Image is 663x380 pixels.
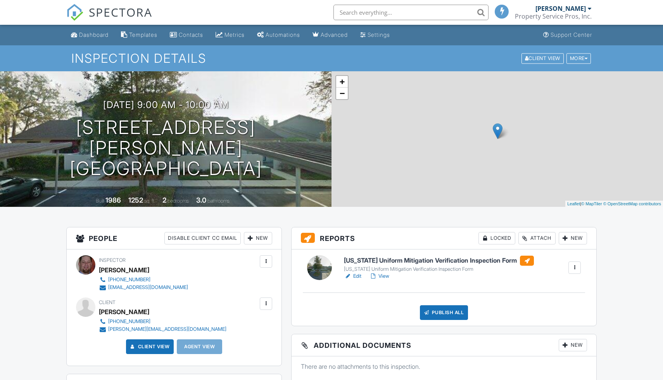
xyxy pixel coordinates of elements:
[99,318,226,325] a: [PHONE_NUMBER]
[196,196,206,204] div: 3.0
[344,256,534,266] h6: [US_STATE] Uniform Mitigation Verification Inspection Form
[12,117,319,179] h1: [STREET_ADDRESS] [PERSON_NAME][GEOGRAPHIC_DATA]
[515,12,592,20] div: Property Service Pros, Inc.
[128,196,143,204] div: 1252
[118,28,161,42] a: Templates
[565,201,663,207] div: |
[66,10,152,27] a: SPECTORA
[521,55,566,61] a: Client View
[301,362,587,371] p: There are no attachments to this inspection.
[108,318,150,325] div: [PHONE_NUMBER]
[567,201,580,206] a: Leaflet
[357,28,393,42] a: Settings
[108,326,226,332] div: [PERSON_NAME][EMAIL_ADDRESS][DOMAIN_NAME]
[164,232,241,244] div: Disable Client CC Email
[212,28,248,42] a: Metrics
[336,76,348,88] a: Zoom in
[99,284,188,291] a: [EMAIL_ADDRESS][DOMAIN_NAME]
[167,28,206,42] a: Contacts
[244,232,272,244] div: New
[129,343,170,351] a: Client View
[144,198,155,204] span: sq. ft.
[521,53,564,64] div: Client View
[344,266,534,272] div: [US_STATE] Uniform Mitigation Verification Inspection Form
[266,31,300,38] div: Automations
[420,305,468,320] div: Publish All
[99,264,149,276] div: [PERSON_NAME]
[79,31,109,38] div: Dashboard
[292,334,596,356] h3: Additional Documents
[99,299,116,305] span: Client
[478,232,515,244] div: Locked
[162,196,166,204] div: 2
[99,306,149,318] div: [PERSON_NAME]
[108,277,150,283] div: [PHONE_NUMBER]
[108,284,188,291] div: [EMAIL_ADDRESS][DOMAIN_NAME]
[105,196,121,204] div: 1986
[167,198,189,204] span: bedrooms
[321,31,348,38] div: Advanced
[540,28,595,42] a: Support Center
[344,256,534,273] a: [US_STATE] Uniform Mitigation Verification Inspection Form [US_STATE] Uniform Mitigation Verifica...
[129,31,157,38] div: Templates
[603,201,661,206] a: © OpenStreetMap contributors
[254,28,303,42] a: Automations (Basic)
[344,272,361,280] a: Edit
[581,201,602,206] a: © MapTiler
[99,325,226,333] a: [PERSON_NAME][EMAIL_ADDRESS][DOMAIN_NAME]
[551,31,592,38] div: Support Center
[535,5,586,12] div: [PERSON_NAME]
[518,232,556,244] div: Attach
[368,31,390,38] div: Settings
[336,88,348,99] a: Zoom out
[559,232,587,244] div: New
[103,100,229,110] h3: [DATE] 9:00 am - 10:00 am
[207,198,230,204] span: bathrooms
[333,5,489,20] input: Search everything...
[89,4,152,20] span: SPECTORA
[309,28,351,42] a: Advanced
[66,4,83,21] img: The Best Home Inspection Software - Spectora
[292,227,596,249] h3: Reports
[179,31,203,38] div: Contacts
[369,272,389,280] a: View
[68,28,112,42] a: Dashboard
[99,257,126,263] span: Inspector
[224,31,245,38] div: Metrics
[99,276,188,284] a: [PHONE_NUMBER]
[71,52,592,65] h1: Inspection Details
[67,227,281,249] h3: People
[559,339,587,351] div: New
[566,53,591,64] div: More
[96,198,104,204] span: Built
